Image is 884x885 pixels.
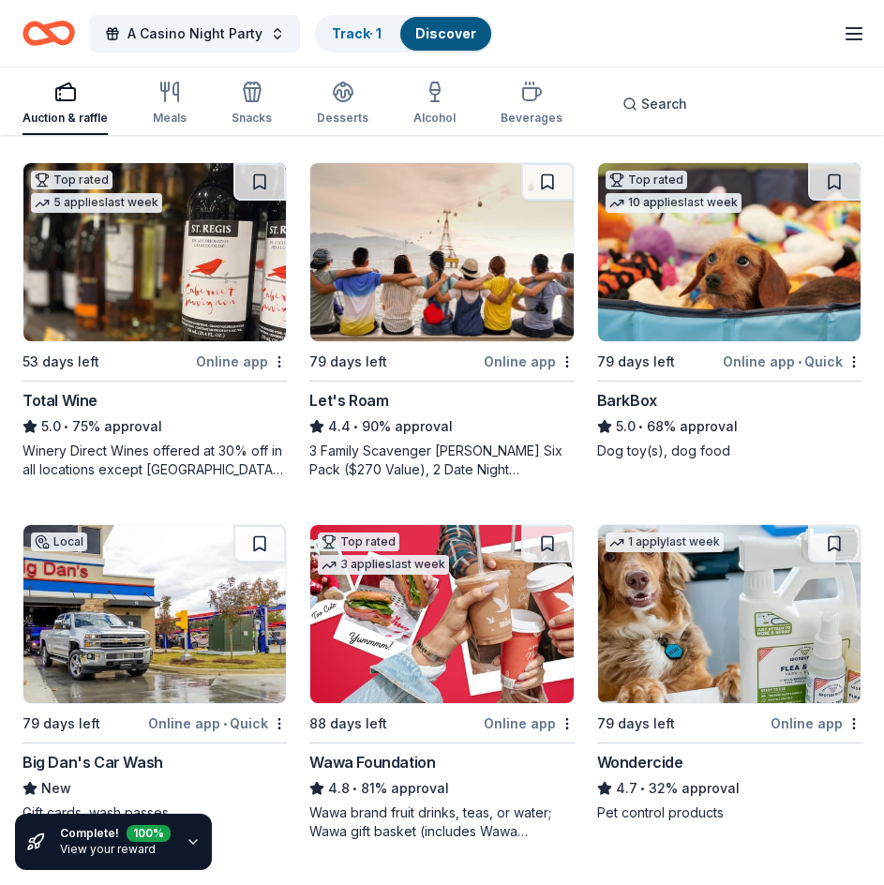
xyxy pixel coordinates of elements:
div: Wondercide [597,751,683,773]
div: 1 apply last week [606,532,724,552]
div: 75% approval [22,415,287,438]
div: 68% approval [597,415,862,438]
div: 3 applies last week [318,555,449,575]
div: Pet control products [597,803,862,822]
img: Image for Total Wine [23,163,286,341]
span: • [353,781,358,796]
div: Total Wine [22,389,97,412]
span: Search [641,93,687,115]
div: 100 % [127,821,171,838]
span: New [41,777,71,800]
span: • [798,354,802,369]
button: Desserts [317,73,368,135]
a: Image for Wondercide1 applylast week79 days leftOnline appWondercide4.7•32% approvalPet control p... [597,524,862,822]
a: Image for BarkBoxTop rated10 applieslast week79 days leftOnline app•QuickBarkBox5.0•68% approvalD... [597,162,862,460]
img: Image for Wawa Foundation [310,525,573,703]
span: 4.8 [328,777,350,800]
div: Top rated [318,532,399,551]
img: Image for Wondercide [598,525,861,703]
div: BarkBox [597,389,657,412]
div: Let's Roam [309,389,388,412]
div: 81% approval [309,777,574,800]
div: 79 days left [597,351,675,373]
div: 88 days left [309,712,387,735]
div: Wawa Foundation [309,751,435,773]
a: View your reward [60,842,156,856]
img: Image for BarkBox [598,163,861,341]
a: Discover [415,25,476,41]
div: Snacks [232,111,272,126]
div: 10 applies last week [606,193,742,213]
div: Auction & raffle [22,111,108,126]
span: • [640,781,645,796]
button: Search [607,85,702,123]
div: Online app Quick [148,712,287,735]
div: 3 Family Scavenger [PERSON_NAME] Six Pack ($270 Value), 2 Date Night Scavenger [PERSON_NAME] Two ... [309,442,574,479]
div: Wawa brand fruit drinks, teas, or water; Wawa gift basket (includes Wawa products and coupons) [309,803,574,841]
a: Image for Total WineTop rated5 applieslast week53 days leftOnline appTotal Wine5.0•75% approvalWi... [22,162,287,479]
div: Top rated [606,171,687,189]
div: Desserts [317,111,368,126]
div: Top rated [31,171,112,189]
div: 53 days left [22,351,99,373]
a: Image for Big Dan's Car WashLocal79 days leftOnline app•QuickBig Dan's Car WashNewGift cards, was... [22,524,287,822]
div: Online app [484,712,575,735]
a: Track· 1 [332,25,382,41]
div: Online app [771,712,862,735]
span: 4.7 [616,777,637,800]
span: 4.4 [328,415,351,438]
div: Local [31,532,87,551]
div: 32% approval [597,777,862,800]
span: • [223,716,227,731]
div: Online app [484,350,575,373]
a: Image for Let's Roam79 days leftOnline appLet's Roam4.4•90% approval3 Family Scavenger [PERSON_NA... [309,162,574,479]
a: Image for Wawa FoundationTop rated3 applieslast week88 days leftOnline appWawa Foundation4.8•81% ... [309,524,574,841]
div: Beverages [501,111,562,126]
button: Meals [153,73,187,135]
div: Online app [196,350,287,373]
div: Online app Quick [723,350,862,373]
div: Dog toy(s), dog food [597,442,862,460]
button: Beverages [501,73,562,135]
button: Track· 1Discover [315,15,493,52]
span: A Casino Night Party [127,22,262,45]
span: • [64,419,68,434]
div: Alcohol [413,111,456,126]
button: Auction & raffle [22,73,108,135]
span: 5.0 [616,415,636,438]
div: 79 days left [22,712,100,735]
div: 79 days left [309,351,387,373]
div: Meals [153,111,187,126]
span: • [638,419,643,434]
div: 79 days left [597,712,675,735]
span: • [354,419,359,434]
div: Complete! [60,825,171,842]
img: Image for Big Dan's Car Wash [23,525,286,703]
img: Image for Let's Roam [310,163,573,341]
a: Home [22,11,75,55]
div: 5 applies last week [31,193,162,213]
button: Snacks [232,73,272,135]
button: Alcohol [413,73,456,135]
div: 90% approval [309,415,574,438]
div: Big Dan's Car Wash [22,751,163,773]
span: 5.0 [41,415,61,438]
div: Winery Direct Wines offered at 30% off in all locations except [GEOGRAPHIC_DATA], [GEOGRAPHIC_DAT... [22,442,287,479]
button: A Casino Night Party [90,15,300,52]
